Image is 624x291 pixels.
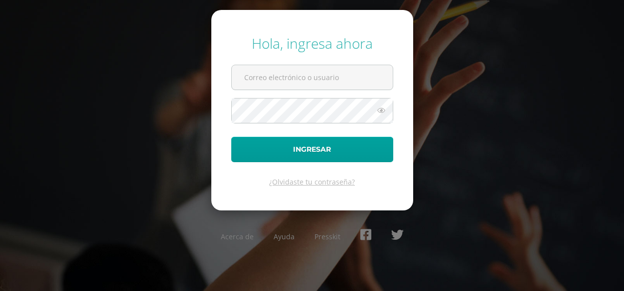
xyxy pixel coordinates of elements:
a: Presskit [314,232,340,241]
div: Hola, ingresa ahora [231,34,393,53]
a: ¿Olvidaste tu contraseña? [269,177,355,187]
a: Acerca de [221,232,254,241]
input: Correo electrónico o usuario [232,65,393,90]
button: Ingresar [231,137,393,162]
a: Ayuda [274,232,295,241]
